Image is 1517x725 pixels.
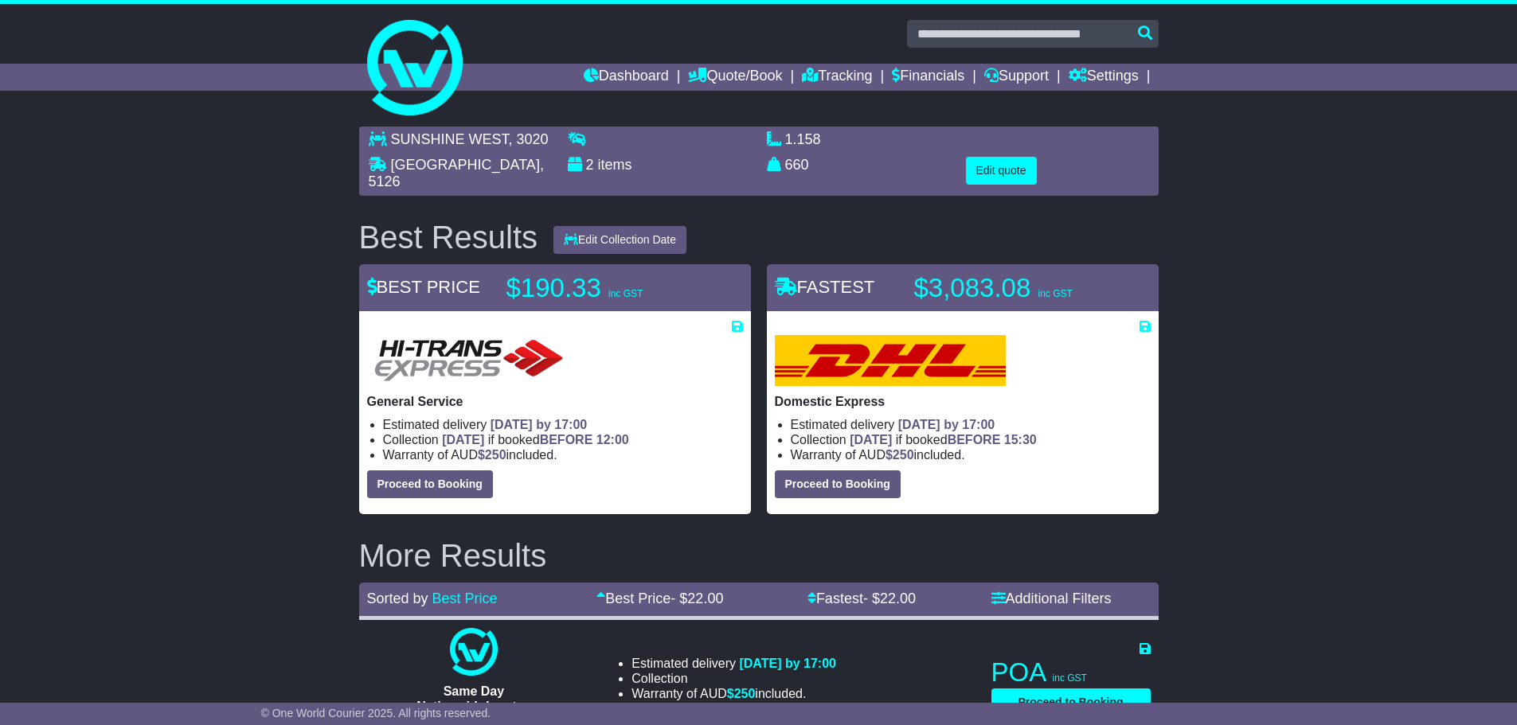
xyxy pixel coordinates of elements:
[948,433,1001,446] span: BEFORE
[991,657,1151,688] p: POA
[584,64,669,91] a: Dashboard
[506,272,706,304] p: $190.33
[991,688,1151,716] button: Proceed to Booking
[791,417,1151,432] li: Estimated delivery
[553,226,686,254] button: Edit Collection Date
[367,591,428,606] span: Sorted by
[671,591,723,606] span: - $
[631,686,836,701] li: Warranty of AUD included.
[442,433,484,446] span: [DATE]
[893,448,914,462] span: 250
[596,591,723,606] a: Best Price- $22.00
[688,64,782,91] a: Quote/Book
[687,591,723,606] span: 22.00
[432,591,498,606] a: Best Price
[383,447,743,462] li: Warranty of AUD included.
[739,657,836,670] span: [DATE] by 17:00
[775,394,1151,409] p: Domestic Express
[727,687,756,700] span: $
[491,418,588,431] span: [DATE] by 17:00
[791,447,1151,462] li: Warranty of AUD included.
[383,417,743,432] li: Estimated delivery
[775,470,901,498] button: Proceed to Booking
[509,131,549,147] span: , 3020
[1053,672,1087,684] span: inc GST
[442,433,628,446] span: if booked
[880,591,916,606] span: 22.00
[367,277,480,297] span: BEST PRICE
[898,418,995,431] span: [DATE] by 17:00
[391,131,509,147] span: SUNSHINE WEST
[391,157,540,173] span: [GEOGRAPHIC_DATA]
[631,656,836,671] li: Estimated delivery
[966,157,1037,185] button: Edit quote
[598,157,632,173] span: items
[785,157,809,173] span: 660
[540,433,593,446] span: BEFORE
[608,288,643,299] span: inc GST
[734,687,756,700] span: 250
[1004,433,1037,446] span: 15:30
[367,335,571,386] img: HiTrans: General Service
[807,591,916,606] a: Fastest- $22.00
[775,335,1006,386] img: DHL: Domestic Express
[791,432,1151,447] li: Collection
[850,433,1036,446] span: if booked
[1038,288,1072,299] span: inc GST
[478,448,506,462] span: $
[359,538,1159,573] h2: More Results
[914,272,1113,304] p: $3,083.08
[863,591,916,606] span: - $
[369,157,544,190] span: , 5126
[850,433,892,446] span: [DATE]
[586,157,594,173] span: 2
[886,448,914,462] span: $
[383,432,743,447] li: Collection
[485,448,506,462] span: 250
[596,433,629,446] span: 12:00
[351,220,546,255] div: Best Results
[802,64,872,91] a: Tracking
[775,277,875,297] span: FASTEST
[892,64,964,91] a: Financials
[631,671,836,686] li: Collection
[785,131,821,147] span: 1.158
[1069,64,1139,91] a: Settings
[367,470,493,498] button: Proceed to Booking
[261,707,491,719] span: © One World Courier 2025. All rights reserved.
[984,64,1049,91] a: Support
[991,591,1112,606] a: Additional Filters
[450,628,498,676] img: One World Courier: Same Day Nationwide(quotes take 0.5-1 hour)
[367,394,743,409] p: General Service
